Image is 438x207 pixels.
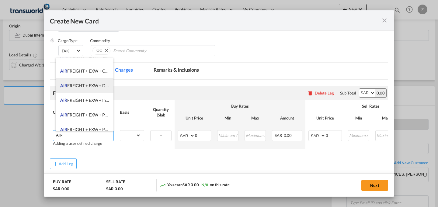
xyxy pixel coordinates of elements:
div: Create New Card [50,16,381,24]
span: - [160,133,162,137]
th: Max [242,112,269,124]
img: cargo.png [50,38,55,43]
md-icon: icon-delete [307,90,313,96]
span: 0.00 [284,133,292,138]
input: 0 [326,130,342,140]
input: Minimum Amount [349,130,369,140]
th: Min [214,112,242,124]
div: GC. Press delete to remove this chip. [96,47,103,53]
div: Adding a user defined charge [53,141,114,146]
span: SAR 0.00 [182,182,199,187]
div: Sub Total [340,90,356,96]
input: Charge Name [56,130,113,140]
div: You earn on this rate [160,182,230,188]
th: Amount [269,112,305,124]
div: SELL RATE [106,179,125,186]
span: AIR [60,83,67,88]
md-tab-item: Airline Schedules [50,62,102,79]
div: Freight [53,90,68,96]
label: Cargo Type [58,38,78,43]
div: SAR 0.00 [53,186,69,191]
input: Minimum Amount [218,130,238,140]
span: AIR [60,68,67,73]
md-pagination-wrapper: Use the left and right arrow keys to navigate between tabs [50,62,212,79]
div: BUY RATE [53,179,71,186]
span: AIR FREIGHT + EXW + PACKING + CLERANCE AND DELIVERY [60,112,179,117]
span: AIR FREIGHT + EXW + CLERANCE AND DELIVERY [60,68,155,73]
div: 0.00 [375,89,386,97]
span: AIR [60,112,67,117]
md-dialog: Create New Card ... [44,10,394,197]
span: N/A [201,182,208,187]
input: 0 [195,130,211,140]
label: Commodity [90,38,110,43]
md-tab-item: Remarks & Inclusions [146,62,206,79]
md-chips-wrap: Chips container. Use arrow keys to select chips. [91,45,215,56]
span: AIR FREIGHT + EXW + PROFIT SHARE [60,127,131,132]
div: Buy Rates [178,103,302,109]
md-tab-item: Charges [108,62,140,79]
th: Unit Price [175,112,214,124]
span: AIR FREIGHT + EXW + Insurance [60,98,120,103]
span: AIR [60,127,67,132]
md-icon: icon-close fg-AAA8AD m-0 pointer [381,17,388,24]
div: Delete Leg [315,91,334,95]
div: SAR 0.00 [106,186,123,191]
span: GC [96,48,102,52]
div: Sell Rates [308,103,433,109]
th: Min [345,112,372,124]
button: Next [361,180,388,191]
input: Chips input. [113,46,169,56]
th: Max [372,112,400,124]
div: FAK [62,48,69,53]
button: Add Leg [50,158,77,169]
th: Unit Price [305,112,345,124]
md-icon: icon-trending-up [160,182,166,188]
span: AIR FREIGHT + EXW + DESTINATION CLEARANCE AND DELIVERY [60,83,187,88]
span: AIR [60,98,67,103]
input: Maximum Amount [245,130,266,140]
md-select: Select Cargo type: FAK [58,45,83,56]
div: Add Leg [59,162,73,166]
span: SAR [275,133,283,138]
button: Delete Leg [307,91,334,95]
md-icon: icon-plus md-link-fg s20 [53,161,59,167]
div: Charges [53,109,114,115]
md-input-container: AIR [53,130,113,140]
input: Maximum Amount [376,130,396,140]
div: Quantity | Slab [150,107,172,118]
div: Basis [120,109,144,115]
button: Remove GC [101,47,110,53]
